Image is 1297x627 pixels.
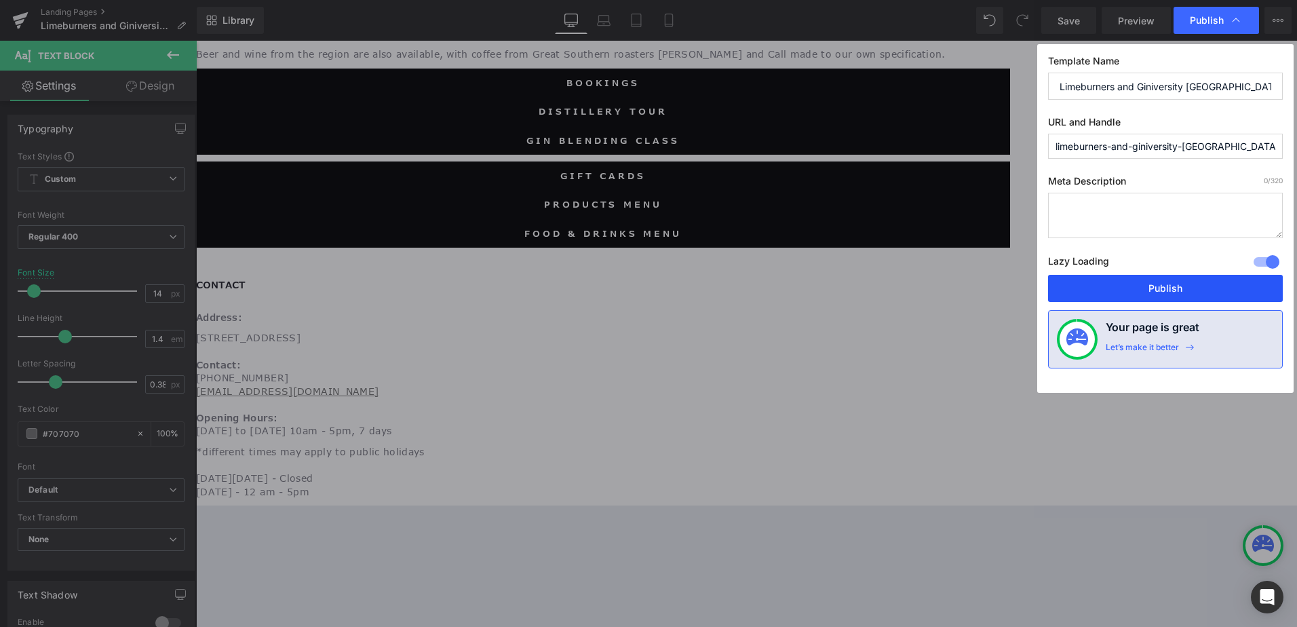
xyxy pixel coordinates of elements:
[1264,176,1283,185] span: /320
[330,94,483,106] span: GIN BLENDING CLASS
[364,129,450,141] span: GIFT CARDS
[1106,342,1179,360] div: Let’s make it better
[370,36,444,48] span: BOOKINGS
[348,157,466,170] span: PRODUCTS MENU
[328,187,486,199] span: FOOD & DRINKS MENU
[1048,55,1283,73] label: Template Name
[1066,328,1088,350] img: onboarding-status.svg
[1048,252,1109,275] label: Lazy Loading
[1190,14,1224,26] span: Publish
[1048,275,1283,302] button: Publish
[343,64,471,77] span: DISTILLERY TOUR
[1264,176,1268,185] span: 0
[1048,175,1283,193] label: Meta Description
[1048,116,1283,134] label: URL and Handle
[1106,319,1199,342] h4: Your page is great
[1251,581,1283,613] div: Open Intercom Messenger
